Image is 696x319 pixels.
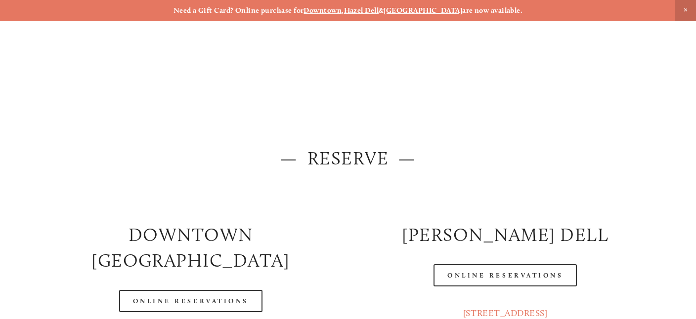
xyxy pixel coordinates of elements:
h2: — Reserve — [42,145,654,171]
strong: are now available. [462,6,522,15]
a: Downtown [304,6,342,15]
a: Online Reservations [119,290,262,312]
strong: , [342,6,344,15]
h2: [PERSON_NAME] DELL [356,222,654,247]
a: Online Reservations [434,264,577,286]
h2: Downtown [GEOGRAPHIC_DATA] [42,222,340,274]
a: Hazel Dell [344,6,379,15]
strong: Need a Gift Card? Online purchase for [174,6,304,15]
a: [GEOGRAPHIC_DATA] [384,6,462,15]
strong: & [379,6,384,15]
a: [STREET_ADDRESS] [463,308,548,319]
